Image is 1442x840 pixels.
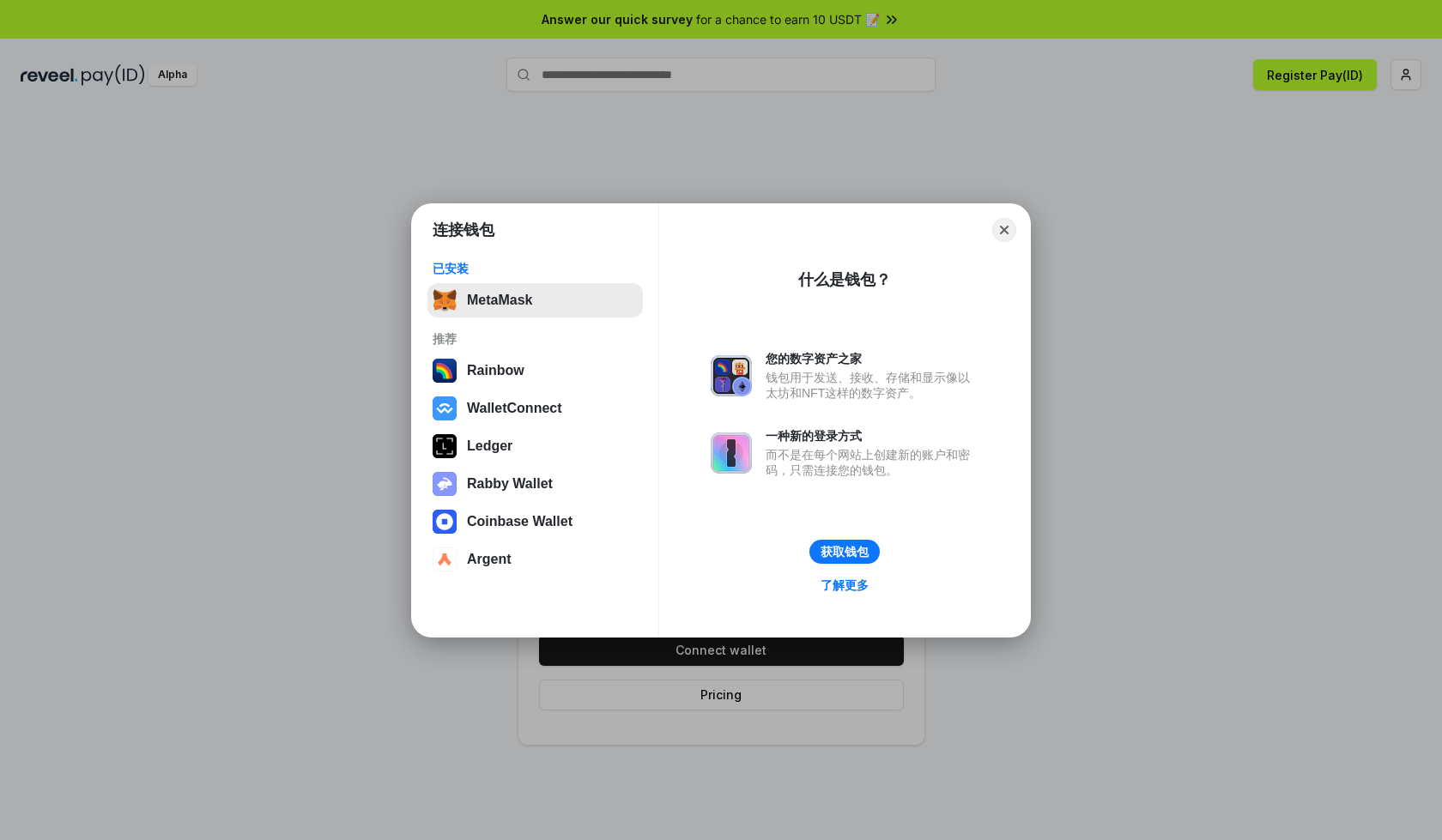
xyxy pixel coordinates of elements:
[427,542,643,577] button: Argent
[809,540,880,564] button: 获取钱包
[798,269,891,290] div: 什么是钱包？
[427,354,643,388] button: Rainbow
[427,505,643,539] button: Coinbase Wallet
[992,218,1016,242] button: Close
[467,293,532,308] div: MetaMask
[433,472,457,496] img: svg+xml,%3Csvg%20xmlns%3D%22http%3A%2F%2Fwww.w3.org%2F2000%2Fsvg%22%20fill%3D%22none%22%20viewBox...
[766,428,978,444] div: 一种新的登录方式
[433,331,638,347] div: 推荐
[433,288,457,312] img: svg+xml,%3Csvg%20fill%3D%22none%22%20height%3D%2233%22%20viewBox%3D%220%200%2035%2033%22%20width%...
[427,391,643,426] button: WalletConnect
[766,370,978,401] div: 钱包用于发送、接收、存储和显示像以太坊和NFT这样的数字资产。
[810,574,879,596] a: 了解更多
[427,467,643,501] button: Rabby Wallet
[433,396,457,420] img: svg+xml,%3Csvg%20width%3D%2228%22%20height%3D%2228%22%20viewBox%3D%220%200%2028%2028%22%20fill%3D...
[467,401,562,416] div: WalletConnect
[427,283,643,317] button: MetaMask
[433,510,457,534] img: svg+xml,%3Csvg%20width%3D%2228%22%20height%3D%2228%22%20viewBox%3D%220%200%2028%2028%22%20fill%3D...
[711,355,752,396] img: svg+xml,%3Csvg%20xmlns%3D%22http%3A%2F%2Fwww.w3.org%2F2000%2Fsvg%22%20fill%3D%22none%22%20viewBox...
[467,552,512,567] div: Argent
[766,351,978,366] div: 您的数字资产之家
[433,547,457,571] img: svg+xml,%3Csvg%20width%3D%2228%22%20height%3D%2228%22%20viewBox%3D%220%200%2028%2028%22%20fill%3D...
[433,434,457,458] img: svg+xml,%3Csvg%20xmlns%3D%22http%3A%2F%2Fwww.w3.org%2F2000%2Fsvg%22%20width%3D%2228%22%20height%3...
[467,476,553,492] div: Rabby Wallet
[467,514,573,529] div: Coinbase Wallet
[821,577,869,593] div: 了解更多
[433,261,638,276] div: 已安装
[427,429,643,463] button: Ledger
[433,359,457,383] img: svg+xml,%3Csvg%20width%3D%22120%22%20height%3D%22120%22%20viewBox%3D%220%200%20120%20120%22%20fil...
[433,220,494,240] h1: 连接钱包
[821,544,869,559] div: 获取钱包
[467,438,512,454] div: Ledger
[467,363,524,378] div: Rainbow
[766,447,978,478] div: 而不是在每个网站上创建新的账户和密码，只需连接您的钱包。
[711,432,752,474] img: svg+xml,%3Csvg%20xmlns%3D%22http%3A%2F%2Fwww.w3.org%2F2000%2Fsvg%22%20fill%3D%22none%22%20viewBox...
